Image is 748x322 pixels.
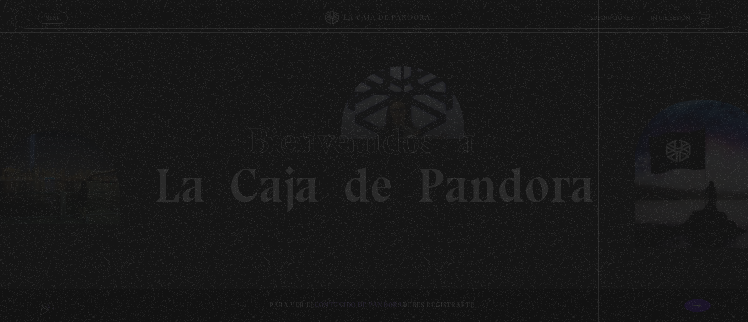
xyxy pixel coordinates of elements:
[590,15,633,20] a: Suscripciones
[315,301,403,309] span: contenido de Pandora
[42,22,63,28] span: Cerrar
[154,112,594,210] h1: La Caja de Pandora
[651,15,690,20] a: Inicie sesión
[269,299,475,311] p: Para ver el debes registrarte
[45,15,60,20] span: Menu
[248,120,500,162] span: Bienvenidos a
[698,12,710,24] a: View your shopping cart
